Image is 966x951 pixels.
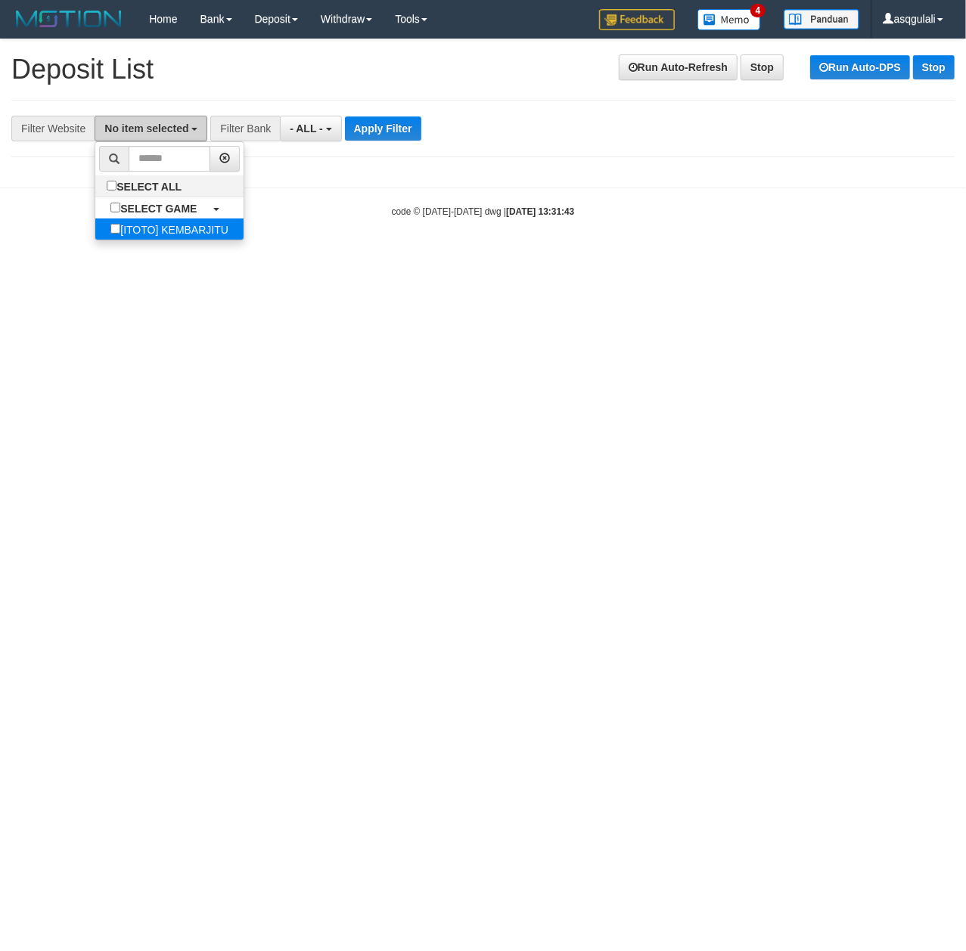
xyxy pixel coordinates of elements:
span: 4 [750,4,766,17]
input: SELECT ALL [107,181,116,191]
label: [ITOTO] KEMBARJITU [95,218,244,240]
input: [ITOTO] KEMBARJITU [110,224,120,234]
span: - ALL - [290,122,323,135]
img: Feedback.jpg [599,9,675,30]
button: - ALL - [280,116,341,141]
label: SELECT ALL [95,175,197,197]
a: Stop [741,54,784,80]
img: Button%20Memo.svg [697,9,761,30]
strong: [DATE] 13:31:43 [506,206,574,217]
button: Apply Filter [345,116,421,141]
b: SELECT GAME [120,203,197,215]
span: No item selected [104,122,188,135]
a: Run Auto-Refresh [619,54,738,80]
button: No item selected [95,116,207,141]
div: Filter Website [11,116,95,141]
input: SELECT GAME [110,203,120,212]
a: SELECT GAME [95,197,244,218]
small: code © [DATE]-[DATE] dwg | [392,206,575,217]
img: panduan.png [784,9,859,29]
img: MOTION_logo.png [11,8,126,30]
a: Stop [913,55,955,79]
a: Run Auto-DPS [810,55,910,79]
h1: Deposit List [11,54,955,85]
div: Filter Bank [210,116,280,141]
